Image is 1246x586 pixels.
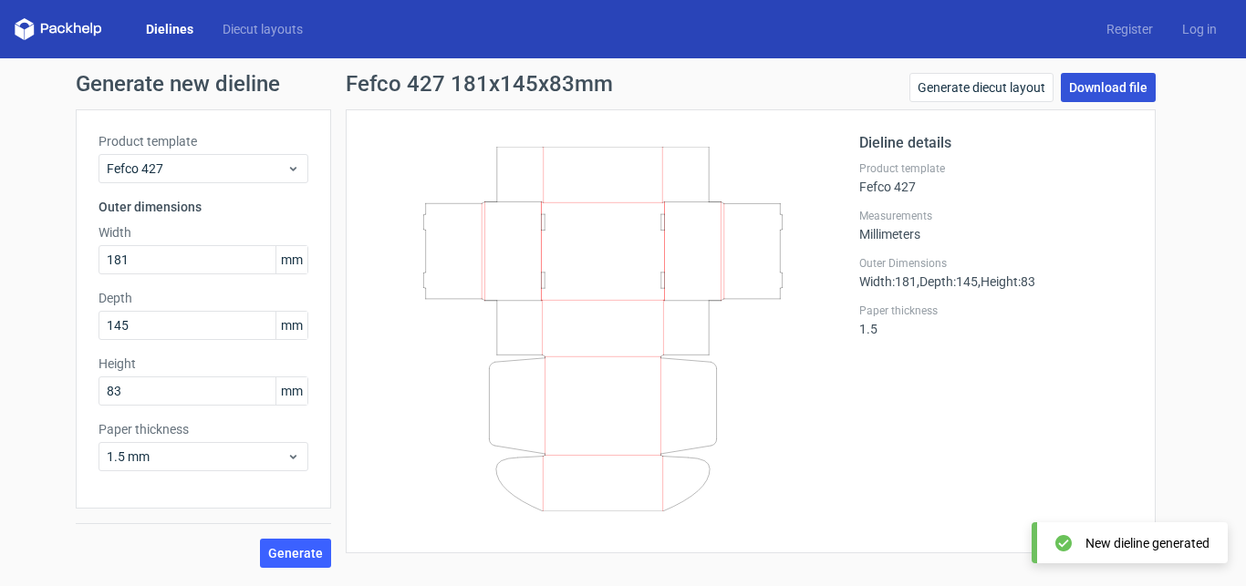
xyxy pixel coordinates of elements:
[76,73,1170,95] h1: Generate new dieline
[859,256,1133,271] label: Outer Dimensions
[107,447,286,466] span: 1.5 mm
[1092,20,1168,38] a: Register
[859,209,1133,223] label: Measurements
[859,209,1133,242] div: Millimeters
[131,20,208,38] a: Dielines
[275,312,307,339] span: mm
[346,73,613,95] h1: Fefco 427 181x145x83mm
[1061,73,1156,102] a: Download file
[99,355,308,373] label: Height
[268,547,323,560] span: Generate
[208,20,317,38] a: Diecut layouts
[859,161,1133,194] div: Fefco 427
[99,420,308,438] label: Paper thickness
[99,198,308,216] h3: Outer dimensions
[275,246,307,273] span: mm
[1085,534,1210,552] div: New dieline generated
[859,161,1133,176] label: Product template
[107,159,286,178] span: Fefco 427
[859,132,1133,154] h2: Dieline details
[859,274,917,289] span: Width : 181
[99,289,308,307] label: Depth
[99,223,308,242] label: Width
[859,303,1133,318] label: Paper thickness
[917,274,978,289] span: , Depth : 145
[909,73,1054,102] a: Generate diecut layout
[260,539,331,568] button: Generate
[275,377,307,405] span: mm
[859,303,1133,336] div: 1.5
[99,132,308,150] label: Product template
[978,274,1035,289] span: , Height : 83
[1168,20,1231,38] a: Log in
